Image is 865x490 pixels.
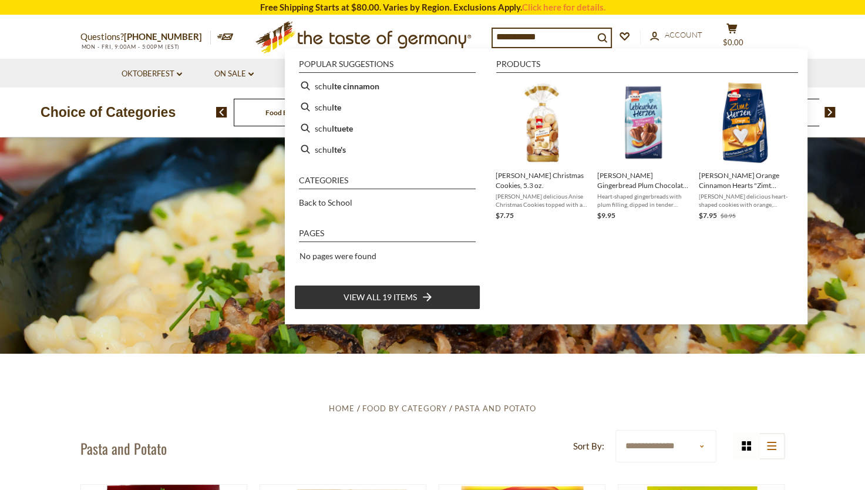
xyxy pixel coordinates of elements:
[332,100,341,114] b: lte
[80,439,167,457] h1: Pasta and Potato
[294,139,480,160] li: schulte's
[597,170,689,190] span: [PERSON_NAME] Gingerbread Plum Chocolate Hearts , 175 g.
[329,404,355,413] a: Home
[214,68,254,80] a: On Sale
[122,68,182,80] a: Oktoberfest
[299,229,476,242] li: Pages
[294,75,480,96] li: schulte cinnamon
[80,43,180,50] span: MON - FRI, 9:00AM - 5:00PM (EST)
[699,192,791,209] span: [PERSON_NAME] delicious heart-shaped cookies with orange, almond, hazelnut, and cinnamon notes, t...
[699,170,791,190] span: [PERSON_NAME] Orange Cinnamon Hearts "Zimt Orange Herzen", 5.3 oz.
[455,404,536,413] a: Pasta and Potato
[496,211,514,220] span: $7.75
[723,38,743,47] span: $0.00
[299,251,376,261] span: No pages were found
[699,80,791,221] a: [PERSON_NAME] Orange Cinnamon Hearts "Zimt Orange Herzen", 5.3 oz.[PERSON_NAME] delicious heart-s...
[299,60,476,73] li: Popular suggestions
[522,2,605,12] a: Click here for details.
[294,285,480,310] li: View all 19 items
[694,75,796,226] li: Schulte Orange Cinnamon Hearts "Zimt Orange Herzen", 5.3 oz.
[499,80,584,165] img: Schulte Anise Christmas Cookies
[824,107,836,118] img: next arrow
[332,143,346,156] b: lte's
[294,192,480,213] li: Back to School
[362,404,447,413] a: Food By Category
[299,176,476,189] li: Categories
[715,23,750,52] button: $0.00
[573,439,604,454] label: Sort By:
[496,170,588,190] span: [PERSON_NAME] Christmas Cookies, 5.3 oz.
[496,192,588,209] span: [PERSON_NAME] delicious Anise Christmas Cookies topped with a melt-in-the-mouth icing. Perfect to...
[124,31,202,42] a: [PHONE_NUMBER]
[294,96,480,118] li: schulte
[332,122,353,135] b: ltuete
[265,108,321,117] a: Food By Category
[491,75,593,226] li: Schulte Anise Christmas Cookies, 5.3 oz.
[299,196,352,209] a: Back to School
[80,29,211,45] p: Questions?
[665,30,702,39] span: Account
[496,60,798,73] li: Products
[216,107,227,118] img: previous arrow
[285,49,807,324] div: Instant Search Results
[699,211,717,220] span: $7.95
[721,212,736,219] span: $8.95
[601,80,686,165] img: Schulte Gingerbread Plum Chocolate Hearts
[496,80,588,221] a: Schulte Anise Christmas Cookies[PERSON_NAME] Christmas Cookies, 5.3 oz.[PERSON_NAME] delicious An...
[650,29,702,42] a: Account
[294,118,480,139] li: schultuete
[344,291,417,304] span: View all 19 items
[332,79,379,93] b: lte cinnamon
[597,211,615,220] span: $9.95
[597,80,689,221] a: Schulte Gingerbread Plum Chocolate Hearts[PERSON_NAME] Gingerbread Plum Chocolate Hearts , 175 g....
[597,192,689,209] span: Heart-shaped gingerbreads with plum filling, dipped in tender bittersweet chocolate. Perfect to w...
[593,75,694,226] li: Schulte Gingerbread Plum Chocolate Hearts , 175 g.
